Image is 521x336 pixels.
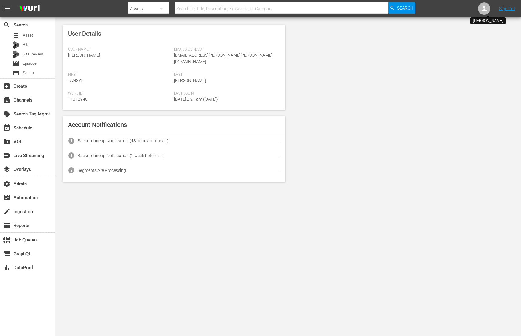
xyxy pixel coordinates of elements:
[12,32,20,39] span: Asset
[397,2,413,14] span: Search
[68,97,88,102] span: 11312940
[278,168,281,173] span: ...
[77,168,126,173] div: Segments Are Processing
[3,180,10,188] span: Admin
[174,72,277,77] span: Last
[3,166,10,173] span: Overlays
[68,137,75,144] span: info
[77,138,168,143] div: Backup Lineup Notification (48 hours before air)
[23,42,30,48] span: Bits
[278,138,281,143] span: ...
[68,78,83,83] span: Tansye
[12,69,20,77] span: Series
[77,153,165,158] div: Backup Lineup Notification (1 week before air)
[12,41,20,49] div: Bits
[388,2,415,14] button: Search
[12,51,20,58] div: Bits Review
[3,250,10,257] span: GraphQL
[15,2,44,16] img: ans4CAIJ8jUAAAAAAAAAAAAAAAAAAAAAAAAgQb4GAAAAAAAAAAAAAAAAAAAAAAAAJMjXAAAAAAAAAAAAAAAAAAAAAAAAgAT5G...
[3,110,10,118] span: Search Tag Mgmt
[3,96,10,104] span: Channels
[68,47,171,52] span: User Name:
[68,152,75,159] span: info
[4,5,11,12] span: menu
[23,32,33,38] span: Asset
[12,60,20,67] span: Episode
[68,121,127,128] span: Account Notifications
[68,72,171,77] span: First
[68,30,101,37] span: User Details
[23,51,43,57] span: Bits Review
[174,91,277,96] span: Last Login
[68,91,171,96] span: Wurl Id
[499,6,515,11] a: Sign Out
[3,222,10,229] span: Reports
[68,53,100,58] span: [PERSON_NAME]
[3,264,10,271] span: DataPool
[3,124,10,132] span: Schedule
[174,53,272,64] span: [EMAIL_ADDRESS][PERSON_NAME][PERSON_NAME][DOMAIN_NAME]
[473,18,503,23] div: [PERSON_NAME]
[174,47,277,52] span: Email Address:
[3,138,10,145] span: VOD
[3,208,10,215] span: Ingestion
[68,167,75,174] span: info
[3,194,10,201] span: Automation
[174,78,206,83] span: [PERSON_NAME]
[174,97,218,102] span: [DATE] 8:21 am ([DATE])
[3,152,10,159] span: Live Streaming
[23,60,37,67] span: Episode
[3,83,10,90] span: Create
[278,153,281,158] span: ...
[3,236,10,244] span: Job Queues
[23,70,34,76] span: Series
[3,21,10,29] span: Search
